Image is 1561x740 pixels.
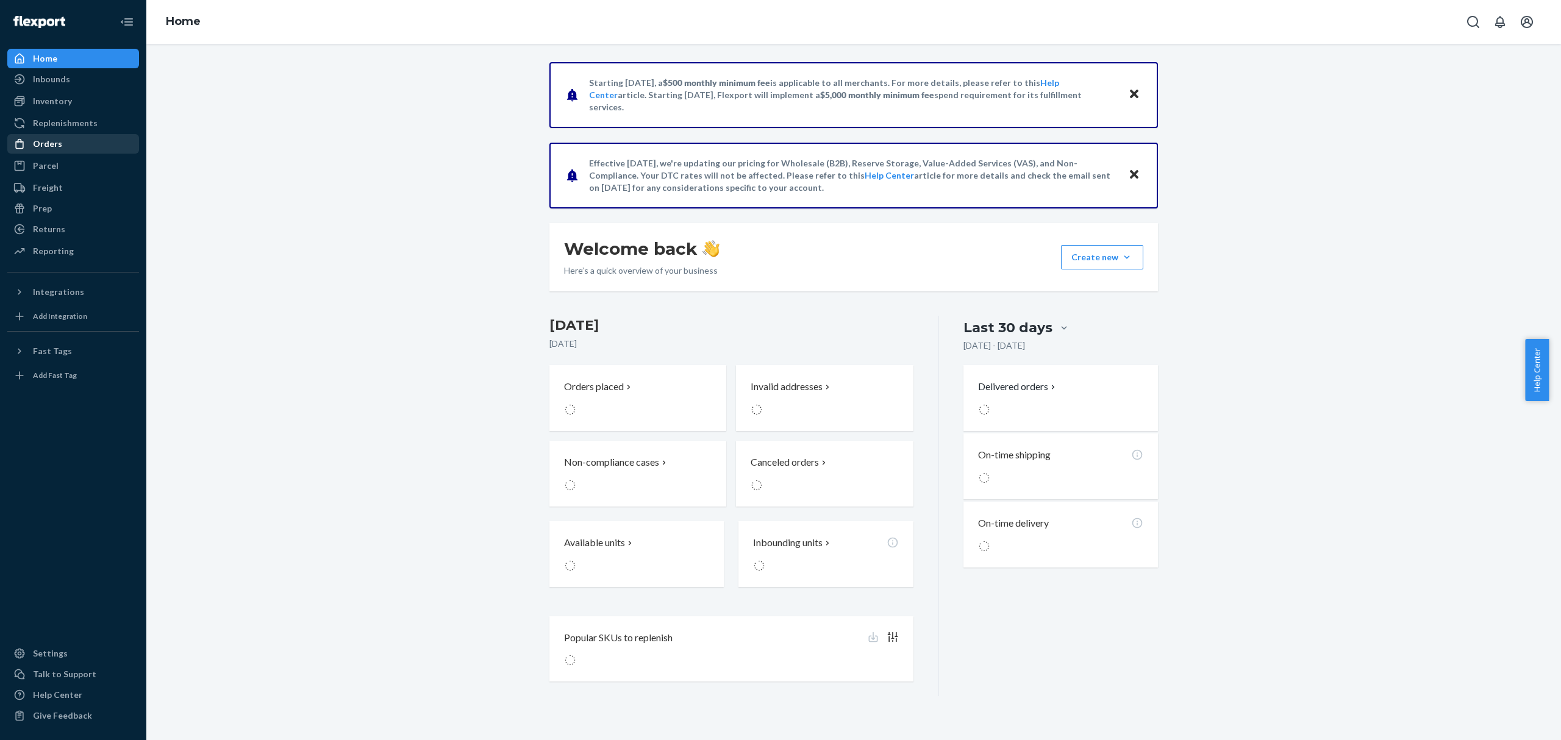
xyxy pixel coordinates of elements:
[33,370,77,380] div: Add Fast Tag
[33,52,57,65] div: Home
[736,365,913,431] button: Invalid addresses
[751,380,823,394] p: Invalid addresses
[564,380,624,394] p: Orders placed
[963,318,1052,337] div: Last 30 days
[7,307,139,326] a: Add Integration
[736,441,913,507] button: Canceled orders
[564,238,720,260] h1: Welcome back
[7,49,139,68] a: Home
[738,521,913,587] button: Inbounding units
[549,441,726,507] button: Non-compliance cases
[33,223,65,235] div: Returns
[865,170,914,180] a: Help Center
[33,95,72,107] div: Inventory
[1515,10,1539,34] button: Open account menu
[7,156,139,176] a: Parcel
[1461,10,1485,34] button: Open Search Box
[1061,245,1143,269] button: Create new
[166,15,201,28] a: Home
[978,380,1058,394] button: Delivered orders
[33,345,72,357] div: Fast Tags
[33,202,52,215] div: Prep
[33,182,63,194] div: Freight
[549,338,913,350] p: [DATE]
[564,536,625,550] p: Available units
[1488,10,1512,34] button: Open notifications
[7,199,139,218] a: Prep
[33,138,62,150] div: Orders
[978,516,1049,530] p: On-time delivery
[564,631,673,645] p: Popular SKUs to replenish
[7,219,139,239] a: Returns
[7,644,139,663] a: Settings
[702,240,720,257] img: hand-wave emoji
[156,4,210,40] ol: breadcrumbs
[33,668,96,680] div: Talk to Support
[7,706,139,725] button: Give Feedback
[33,710,92,722] div: Give Feedback
[33,311,87,321] div: Add Integration
[7,341,139,361] button: Fast Tags
[13,16,65,28] img: Flexport logo
[33,73,70,85] div: Inbounds
[589,157,1116,194] p: Effective [DATE], we're updating our pricing for Wholesale (B2B), Reserve Storage, Value-Added Se...
[7,91,139,111] a: Inventory
[963,340,1025,352] p: [DATE] - [DATE]
[7,134,139,154] a: Orders
[7,664,139,684] a: Talk to Support
[7,241,139,261] a: Reporting
[589,77,1116,113] p: Starting [DATE], a is applicable to all merchants. For more details, please refer to this article...
[753,536,823,550] p: Inbounding units
[7,366,139,385] a: Add Fast Tag
[1126,86,1142,104] button: Close
[1525,339,1549,401] button: Help Center
[549,521,724,587] button: Available units
[663,77,770,88] span: $500 monthly minimum fee
[549,316,913,335] h3: [DATE]
[1126,166,1142,184] button: Close
[7,685,139,705] a: Help Center
[7,69,139,89] a: Inbounds
[7,178,139,197] a: Freight
[549,365,726,431] button: Orders placed
[33,689,82,701] div: Help Center
[33,286,84,298] div: Integrations
[33,117,98,129] div: Replenishments
[115,10,139,34] button: Close Navigation
[7,113,139,133] a: Replenishments
[820,90,934,100] span: $5,000 monthly minimum fee
[7,282,139,302] button: Integrations
[33,160,59,172] div: Parcel
[33,647,68,660] div: Settings
[33,245,74,257] div: Reporting
[564,455,659,469] p: Non-compliance cases
[978,448,1051,462] p: On-time shipping
[564,265,720,277] p: Here’s a quick overview of your business
[751,455,819,469] p: Canceled orders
